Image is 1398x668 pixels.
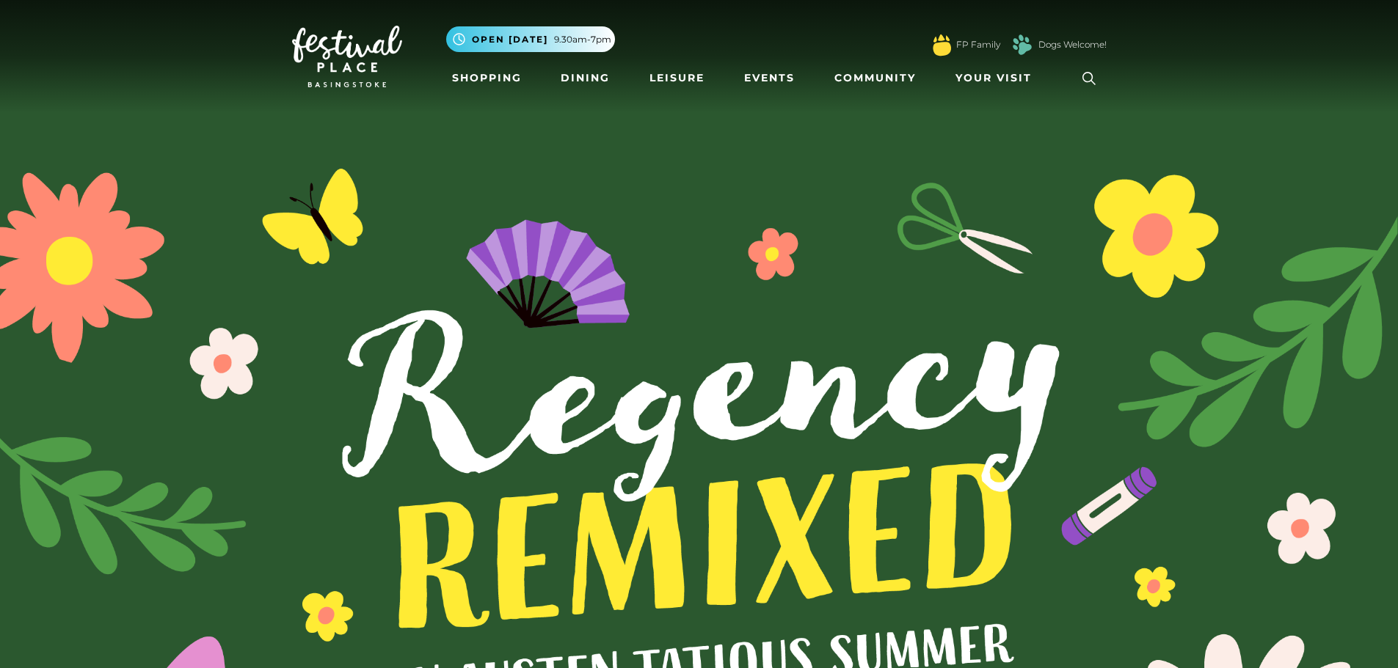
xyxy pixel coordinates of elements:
a: Dogs Welcome! [1038,38,1107,51]
a: Shopping [446,65,528,92]
a: Your Visit [950,65,1045,92]
button: Open [DATE] 9.30am-7pm [446,26,615,52]
a: Community [829,65,922,92]
span: Your Visit [955,70,1032,86]
span: 9.30am-7pm [554,33,611,46]
img: Festival Place Logo [292,26,402,87]
a: Events [738,65,801,92]
span: Open [DATE] [472,33,548,46]
a: Dining [555,65,616,92]
a: FP Family [956,38,1000,51]
a: Leisure [644,65,710,92]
